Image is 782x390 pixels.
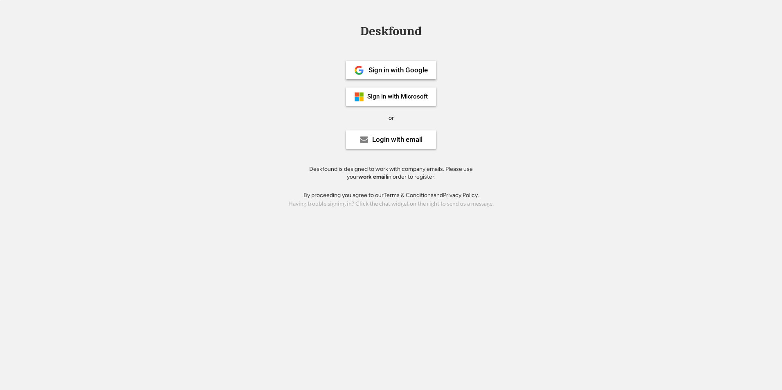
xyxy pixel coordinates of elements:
[372,136,422,143] div: Login with email
[356,25,426,38] div: Deskfound
[299,165,483,181] div: Deskfound is designed to work with company emails. Please use your in order to register.
[384,192,434,199] a: Terms & Conditions
[303,191,479,199] div: By proceeding you agree to our and
[354,92,364,102] img: ms-symbollockup_mssymbol_19.png
[389,114,394,122] div: or
[354,65,364,75] img: 1024px-Google__G__Logo.svg.png
[369,67,428,74] div: Sign in with Google
[358,173,387,180] strong: work email
[367,94,428,100] div: Sign in with Microsoft
[443,192,479,199] a: Privacy Policy.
